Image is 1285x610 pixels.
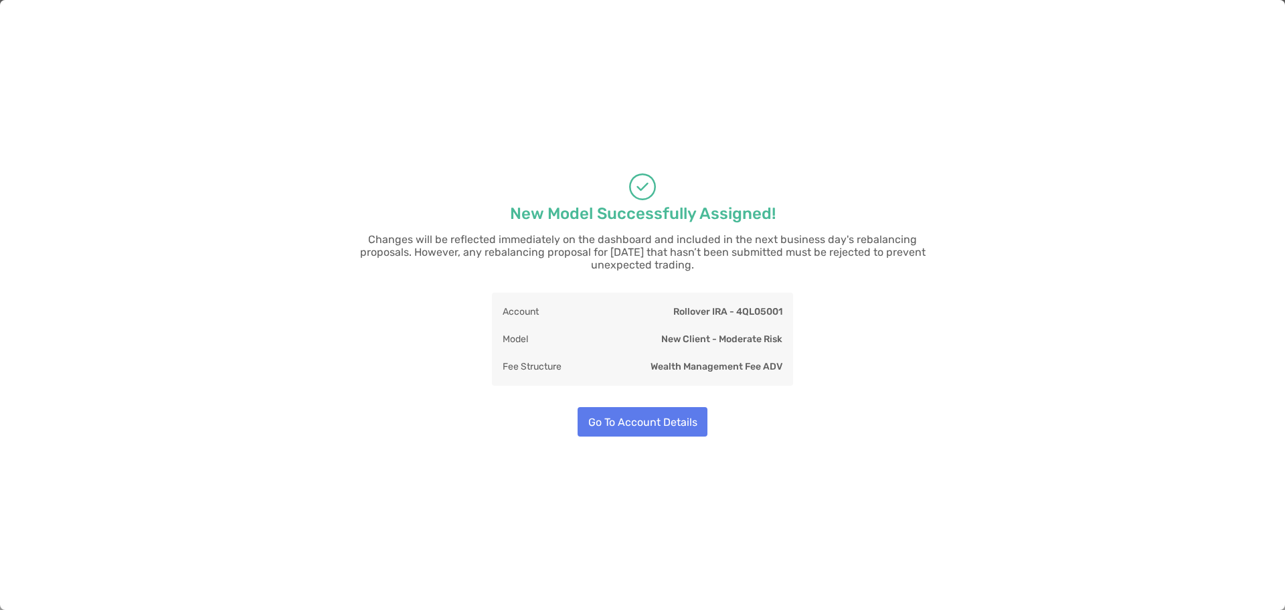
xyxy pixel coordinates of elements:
[661,331,782,348] p: New Client - Moderate Risk
[503,303,539,320] p: Account
[510,206,776,222] p: New Model Successfully Assigned!
[651,358,782,375] p: Wealth Management Fee ADV
[341,233,944,271] p: Changes will be reflected immediately on the dashboard and included in the next business day's re...
[578,407,707,437] button: Go To Account Details
[503,358,562,375] p: Fee Structure
[673,303,782,320] p: Rollover IRA - 4QL05001
[503,331,528,348] p: Model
